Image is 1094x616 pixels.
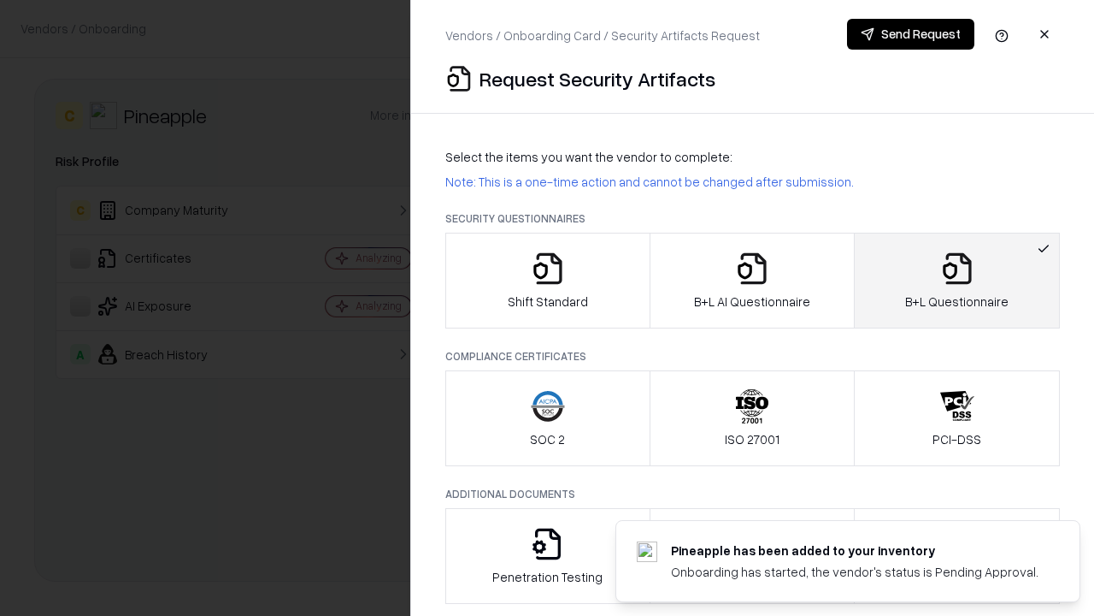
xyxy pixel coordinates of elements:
button: SOC 2 [445,370,650,466]
button: Shift Standard [445,233,650,329]
button: ISO 27001 [650,370,856,466]
button: B+L Questionnaire [854,233,1060,329]
button: PCI-DSS [854,370,1060,466]
p: ISO 27001 [725,430,779,448]
div: Onboarding has started, the vendor's status is Pending Approval. [671,563,1038,581]
p: SOC 2 [530,430,565,448]
p: Penetration Testing [492,568,603,586]
p: Note: This is a one-time action and cannot be changed after submission. [445,173,1060,191]
button: Privacy Policy [650,508,856,604]
p: Select the items you want the vendor to complete: [445,148,1060,166]
div: Pineapple has been added to your inventory [671,542,1038,560]
p: Security Questionnaires [445,211,1060,226]
img: pineappleenergy.com [637,542,657,562]
p: Request Security Artifacts [479,65,715,92]
p: Vendors / Onboarding Card / Security Artifacts Request [445,27,760,44]
p: Shift Standard [508,293,588,311]
p: Compliance Certificates [445,349,1060,364]
p: PCI-DSS [932,430,981,448]
button: Data Processing Agreement [854,508,1060,604]
p: Additional Documents [445,487,1060,501]
button: Send Request [847,19,974,50]
button: B+L AI Questionnaire [650,233,856,329]
p: B+L Questionnaire [905,293,1009,311]
p: B+L AI Questionnaire [694,293,810,311]
button: Penetration Testing [445,508,650,604]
